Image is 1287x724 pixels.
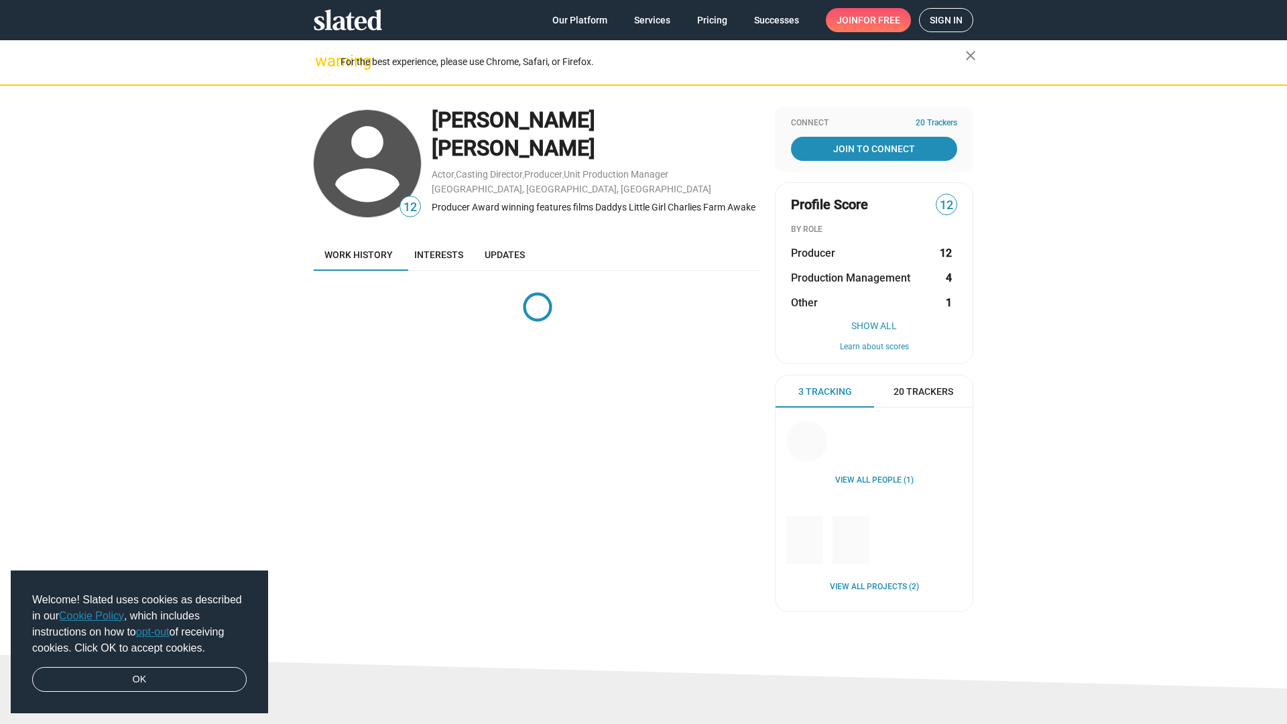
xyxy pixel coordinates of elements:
span: Join [837,8,900,32]
span: Profile Score [791,196,868,214]
span: Services [634,8,670,32]
span: 20 Trackers [916,118,957,129]
a: Our Platform [542,8,618,32]
a: Join To Connect [791,137,957,161]
a: dismiss cookie message [32,667,247,692]
a: Services [623,8,681,32]
a: Successes [743,8,810,32]
span: 12 [400,198,420,217]
a: Casting Director [456,169,523,180]
span: Production Management [791,271,910,285]
span: Interests [414,249,463,260]
span: 3 Tracking [798,385,852,398]
a: View all People (1) [835,475,914,486]
span: , [562,172,564,179]
div: BY ROLE [791,225,957,235]
div: For the best experience, please use Chrome, Safari, or Firefox. [341,53,965,71]
strong: 4 [946,271,952,285]
span: , [523,172,524,179]
div: [PERSON_NAME] [PERSON_NAME] [432,106,761,163]
strong: 1 [946,296,952,310]
a: Producer [524,169,562,180]
span: Sign in [930,9,963,32]
a: opt-out [136,626,170,638]
div: Producer Award winning features films Daddys Little Girl Charlies Farm Awake [432,201,761,214]
mat-icon: close [963,48,979,64]
a: Pricing [686,8,738,32]
button: Show All [791,320,957,331]
span: Our Platform [552,8,607,32]
span: for free [858,8,900,32]
div: cookieconsent [11,570,268,714]
a: Interests [404,239,474,271]
span: Pricing [697,8,727,32]
span: Welcome! Slated uses cookies as described in our , which includes instructions on how to of recei... [32,592,247,656]
span: Join To Connect [794,137,955,161]
a: Updates [474,239,536,271]
a: [GEOGRAPHIC_DATA], [GEOGRAPHIC_DATA], [GEOGRAPHIC_DATA] [432,184,711,194]
span: 20 Trackers [894,385,953,398]
a: View all Projects (2) [830,582,919,593]
button: Learn about scores [791,342,957,353]
a: Sign in [919,8,973,32]
span: Producer [791,246,835,260]
span: Work history [324,249,393,260]
span: Updates [485,249,525,260]
div: Connect [791,118,957,129]
a: Joinfor free [826,8,911,32]
a: Cookie Policy [59,610,124,621]
strong: 12 [940,246,952,260]
a: Unit Production Manager [564,169,668,180]
span: Other [791,296,818,310]
a: Work history [314,239,404,271]
span: 12 [936,196,957,215]
span: Successes [754,8,799,32]
span: , [454,172,456,179]
a: Actor [432,169,454,180]
mat-icon: warning [315,53,331,69]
